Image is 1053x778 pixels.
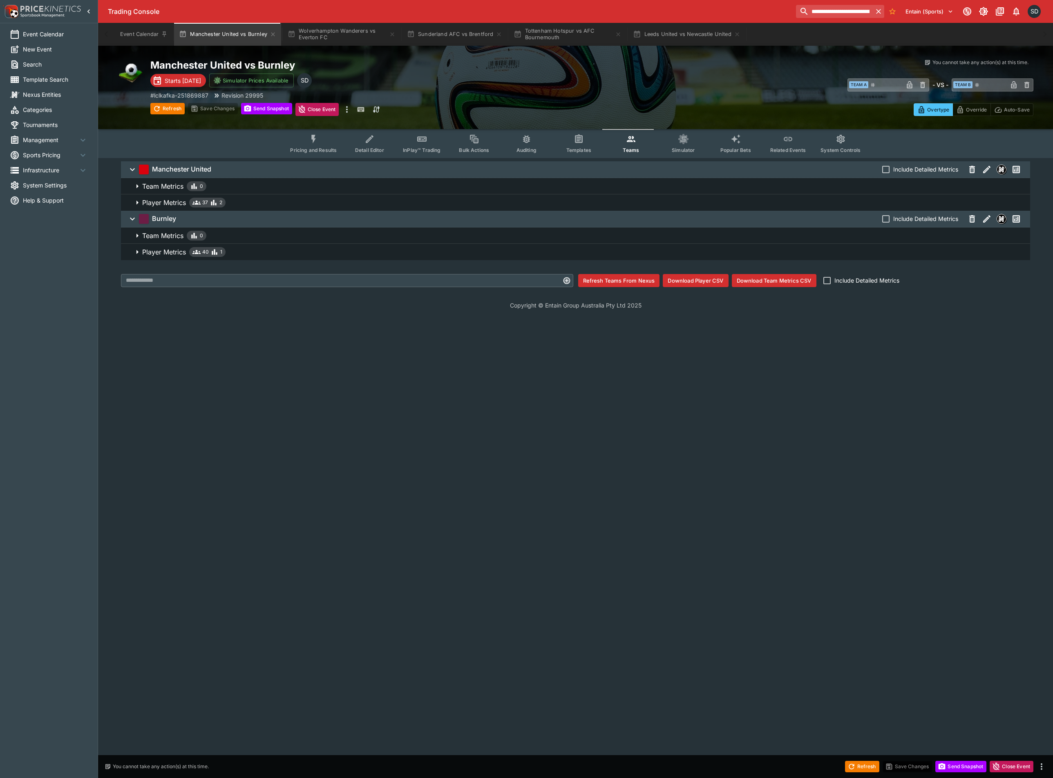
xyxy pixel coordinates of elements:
[150,91,208,100] p: Copy To Clipboard
[623,147,639,153] span: Teams
[663,274,728,287] button: Download Player CSV
[402,23,507,46] button: Sunderland AFC vs Brentford
[23,166,78,174] span: Infrastructure
[297,73,312,88] div: Scott Dowdall
[121,227,1030,244] button: Team Metrics0
[121,161,1030,178] button: Manchester UnitedInclude Detailed MetricsNexusPast Performances
[403,147,440,153] span: InPlay™ Trading
[990,761,1033,772] button: Close Event
[914,103,953,116] button: Overtype
[886,5,899,18] button: No Bookmarks
[108,7,793,16] div: Trading Console
[142,231,183,241] p: Team Metrics
[174,23,281,46] button: Manchester United vs Burnley
[283,23,400,46] button: Wolverhampton Wanderers vs Everton FC
[1009,212,1024,226] button: Past Performances
[115,23,172,46] button: Event Calendar
[221,91,263,100] p: Revision 29995
[23,136,78,144] span: Management
[1037,762,1046,771] button: more
[165,76,201,85] p: Starts [DATE]
[23,30,88,38] span: Event Calendar
[893,214,958,223] span: Include Detailed Metrics
[997,214,1006,224] div: Nexus
[566,147,591,153] span: Templates
[23,105,88,114] span: Categories
[355,147,384,153] span: Detail Editor
[953,81,973,88] span: Team B
[150,103,185,114] button: Refresh
[121,194,1030,211] button: Player Metrics372
[23,120,88,129] span: Tournaments
[202,248,209,256] span: 40
[927,105,949,114] p: Overtype
[820,147,861,153] span: System Controls
[509,23,626,46] button: Tottenham Hotspur vs AFC Bournemouth
[23,181,88,189] span: System Settings
[935,761,986,772] button: Send Snapshot
[209,74,294,87] button: Simulator Prices Available
[290,147,337,153] span: Pricing and Results
[960,4,975,19] button: Connected to PK
[578,274,660,287] button: Refresh Teams From Nexus
[150,59,592,71] h2: Copy To Clipboard
[976,4,991,19] button: Toggle light/dark mode
[628,23,745,46] button: Leeds United vs Newcastle United
[1004,105,1030,114] p: Auto-Save
[142,181,183,191] p: Team Metrics
[993,4,1007,19] button: Documentation
[893,165,958,174] span: Include Detailed Metrics
[202,198,208,207] span: 37
[342,103,352,116] button: more
[23,75,88,84] span: Template Search
[770,147,806,153] span: Related Events
[732,274,816,287] button: Download Team Metrics CSV
[121,211,1030,227] button: BurnleyInclude Detailed MetricsNexusPast Performances
[200,232,203,240] span: 0
[220,248,222,256] span: 1
[932,80,948,89] h6: - VS -
[2,3,19,20] img: PriceKinetics Logo
[118,59,144,85] img: soccer.png
[113,763,209,770] p: You cannot take any action(s) at this time.
[200,182,203,190] span: 0
[98,301,1053,310] p: Copyright © Entain Group Australia Pty Ltd 2025
[966,105,987,114] p: Override
[997,165,1006,174] div: Nexus
[1009,4,1024,19] button: Notifications
[994,162,1009,177] button: Nexus
[121,244,1030,260] button: Player Metrics401
[849,81,868,88] span: Team A
[997,214,1006,223] img: nexus.svg
[834,276,899,285] span: Include Detailed Metrics
[932,59,1028,66] p: You cannot take any action(s) at this time.
[219,198,222,207] span: 2
[142,198,186,207] p: Player Metrics
[994,212,1009,226] button: Nexus
[672,147,695,153] span: Simulator
[284,129,867,158] div: Event type filters
[142,247,186,257] p: Player Metrics
[796,5,872,18] input: search
[914,103,1033,116] div: Start From
[20,6,81,12] img: PriceKinetics
[1025,2,1043,20] button: Scott Dowdall
[997,165,1006,174] img: nexus.svg
[152,165,211,174] h6: Manchester United
[901,5,958,18] button: Select Tenant
[152,214,176,223] h6: Burnley
[845,761,879,772] button: Refresh
[23,45,88,54] span: New Event
[516,147,537,153] span: Auditing
[1028,5,1041,18] div: Scott Dowdall
[295,103,339,116] button: Close Event
[459,147,489,153] span: Bulk Actions
[23,151,78,159] span: Sports Pricing
[121,178,1030,194] button: Team Metrics0
[20,13,65,17] img: Sportsbook Management
[23,196,88,205] span: Help & Support
[990,103,1033,116] button: Auto-Save
[23,90,88,99] span: Nexus Entities
[241,103,292,114] button: Send Snapshot
[1009,162,1024,177] button: Past Performances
